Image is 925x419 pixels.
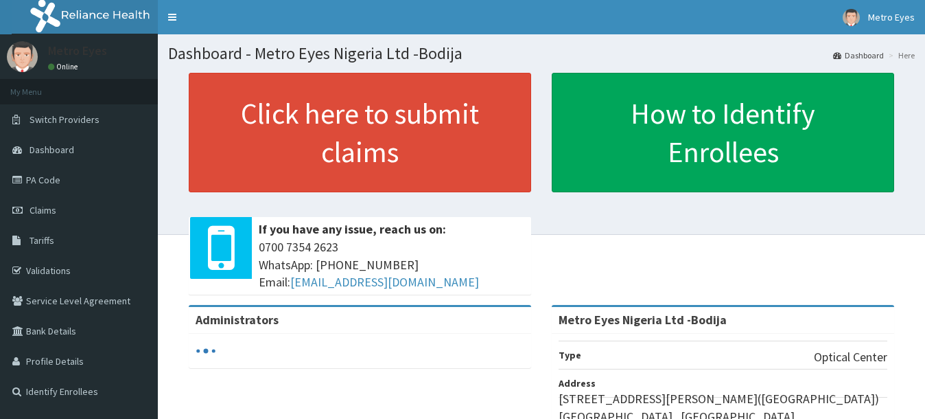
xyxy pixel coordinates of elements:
a: Click here to submit claims [189,73,531,192]
span: 0700 7354 2623 WhatsApp: [PHONE_NUMBER] Email: [259,238,524,291]
p: Optical Center [814,348,887,366]
img: User Image [7,41,38,72]
h1: Dashboard - Metro Eyes Nigeria Ltd -Bodija [168,45,915,63]
a: How to Identify Enrollees [552,73,894,192]
a: Dashboard [833,49,884,61]
p: Metro Eyes [48,45,107,57]
a: [EMAIL_ADDRESS][DOMAIN_NAME] [290,274,479,290]
span: Metro Eyes [868,11,915,23]
b: If you have any issue, reach us on: [259,221,446,237]
span: Tariffs [30,234,54,247]
b: Administrators [196,312,279,328]
span: Switch Providers [30,113,99,126]
b: Address [559,377,596,389]
svg: audio-loading [196,341,216,361]
img: User Image [843,9,860,26]
span: Dashboard [30,144,74,156]
b: Type [559,349,581,361]
li: Here [885,49,915,61]
a: Online [48,62,81,71]
span: Claims [30,204,56,216]
strong: Metro Eyes Nigeria Ltd -Bodija [559,312,727,328]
